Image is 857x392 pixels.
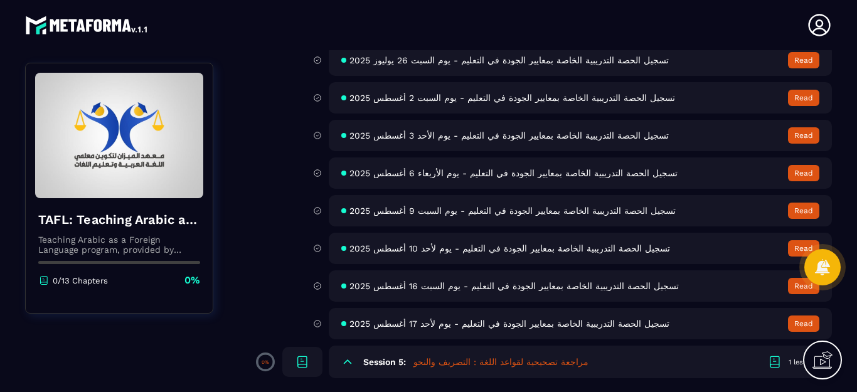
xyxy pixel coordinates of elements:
[25,13,149,38] img: logo
[38,211,200,228] h4: TAFL: Teaching Arabic as a Foreign Language program - july
[38,235,200,255] p: Teaching Arabic as a Foreign Language program, provided by AlMeezan Academy in the [GEOGRAPHIC_DATA]
[413,356,588,368] h5: مراجعة تصحيحية لقواعد اللغة : التصريف والنحو
[789,358,819,367] div: 1 lessons
[35,73,203,198] img: banner
[788,52,819,68] button: Read
[788,203,819,219] button: Read
[349,243,670,253] span: تسجيل الحصة التدريبية الخاصة بمعايير الجودة في التعليم - يوم لأحد 10 أغسطس 2025
[262,359,269,365] p: 0%
[788,127,819,144] button: Read
[349,281,679,291] span: تسجيل الحصة التدريبية الخاصة بمعايير الجودة في التعليم - يوم السبت 16 أغسطس 2025
[53,276,108,285] p: 0/13 Chapters
[184,273,200,287] p: 0%
[788,315,819,332] button: Read
[788,240,819,257] button: Read
[349,168,678,178] span: تسجيل الحصة التدريبية الخاصة بمعايير الجودة في التعليم - يوم الأربعاء 6 أغسطس 2025
[788,90,819,106] button: Read
[349,206,676,216] span: تسجيل الحصة التدريبية الخاصة بمعايير الجودة في التعليم - يوم السبت 9 أغسطس 2025
[788,165,819,181] button: Read
[349,130,669,140] span: تسجيل الحصة التدريبية الخاصة بمعايير الجودة في التعليم - يوم الأحد 3 أغسطس 2025
[349,319,669,329] span: تسجيل الحصة التدريبية الخاصة بمعايير الجودة في التعليم - يوم لأحد 17 أغسطس 2025
[349,55,669,65] span: تسجيل الحصة التدريبية الخاصة بمعايير الجودة في التعليم - يوم السبت 26 يوليوز 2025
[788,278,819,294] button: Read
[363,357,406,367] h6: Session 5:
[349,93,675,103] span: تسجيل الحصة التدريبية الخاصة بمعايير الجودة في التعليم - يوم السبت 2 أغسطس 2025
